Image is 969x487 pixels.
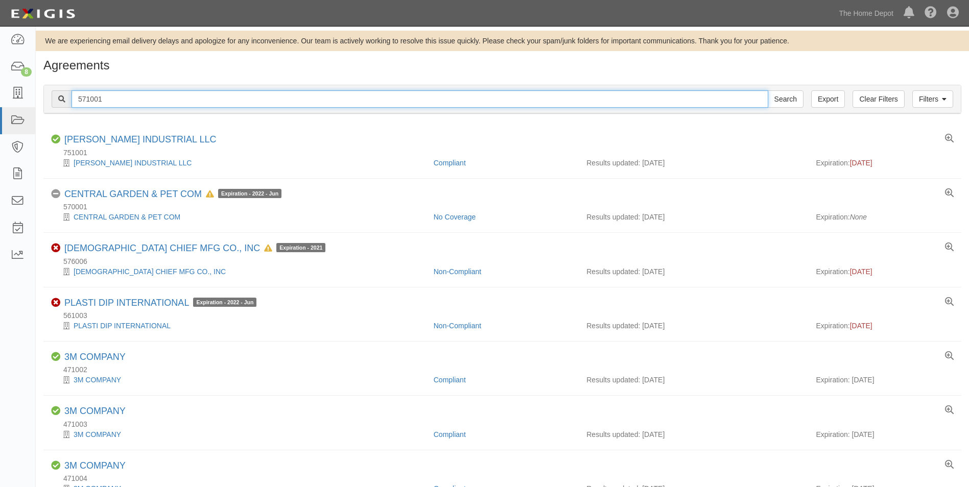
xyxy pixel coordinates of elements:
a: [PERSON_NAME] INDUSTRIAL LLC [64,134,216,144]
a: View results summary [945,406,954,415]
i: Non-Compliant [51,298,60,307]
div: 570001 [51,202,961,212]
a: [DEMOGRAPHIC_DATA] CHIEF MFG CO., INC [64,243,260,253]
img: logo-5460c22ac91f19d4615b14bd174203de0afe785f0fc80cf4dbbc73dc1793850b.png [8,5,78,23]
div: SIOUX CHIEF MFG CO., INC [64,243,325,254]
i: Compliant [51,406,60,416]
div: 3M COMPANY [64,406,126,417]
div: 3M COMPANY [51,375,426,385]
h1: Agreements [43,59,961,72]
a: 3M COMPANY [64,352,126,362]
a: Non-Compliant [434,267,481,276]
div: 471003 [51,419,961,429]
div: Results updated: [DATE] [586,429,800,440]
a: View results summary [945,243,954,252]
div: Results updated: [DATE] [586,321,800,331]
div: 751001 [51,148,961,158]
a: View results summary [945,298,954,307]
input: Search [768,90,803,108]
i: Compliant [51,461,60,470]
a: 3M COMPANY [74,430,121,439]
div: 471004 [51,473,961,483]
div: 3M COMPANY [51,429,426,440]
span: [DATE] [850,267,872,276]
i: Compliant [51,135,60,144]
a: PLASTI DIP INTERNATIONAL [64,298,189,308]
a: Clear Filters [853,90,904,108]
div: UNGER INDUSTRIAL LLC [64,134,216,145]
a: [PERSON_NAME] INDUSTRIAL LLC [74,159,192,167]
i: Help Center - Complianz [925,7,937,19]
div: 3M COMPANY [64,460,126,472]
div: 8 [21,67,32,77]
span: Expiration - 2022 - Jun [193,298,256,307]
div: Expiration: [816,212,953,222]
div: Expiration: [DATE] [816,375,953,385]
div: Results updated: [DATE] [586,158,800,168]
div: Results updated: [DATE] [586,212,800,222]
a: CENTRAL GARDEN & PET COM [74,213,180,221]
a: Compliant [434,430,466,439]
div: Expiration: [816,158,953,168]
div: 471002 [51,364,961,375]
div: CENTRAL GARDEN & PET COM [51,212,426,222]
div: 3M COMPANY [64,352,126,363]
a: Non-Compliant [434,322,481,330]
div: Expiration: [DATE] [816,429,953,440]
div: Expiration: [816,321,953,331]
a: View results summary [945,460,954,470]
a: [DEMOGRAPHIC_DATA] CHIEF MFG CO., INC [74,267,226,276]
div: Results updated: [DATE] [586,266,800,277]
a: View results summary [945,189,954,198]
a: Compliant [434,376,466,384]
em: None [850,213,867,221]
i: Compliant [51,352,60,361]
a: 3M COMPANY [74,376,121,384]
div: 576006 [51,256,961,266]
div: PLASTI DIP INTERNATIONAL [51,321,426,331]
a: 3M COMPANY [64,406,126,416]
a: Filters [912,90,953,108]
div: PLASTI DIP INTERNATIONAL [64,298,256,309]
a: PLASTI DIP INTERNATIONAL [74,322,171,330]
span: [DATE] [850,159,872,167]
input: Search [72,90,768,108]
div: Results updated: [DATE] [586,375,800,385]
div: CENTRAL GARDEN & PET COM [64,189,281,200]
div: Expiration: [816,266,953,277]
a: Compliant [434,159,466,167]
a: Export [811,90,845,108]
i: Non-Compliant [51,243,60,253]
i: No Coverage [51,189,60,199]
i: In Default since 07/22/2024 [264,245,272,252]
span: [DATE] [850,322,872,330]
a: 3M COMPANY [64,460,126,471]
a: No Coverage [434,213,476,221]
div: UNGER INDUSTRIAL LLC [51,158,426,168]
a: CENTRAL GARDEN & PET COM [64,189,202,199]
a: View results summary [945,134,954,143]
a: View results summary [945,352,954,361]
span: Expiration - 2021 [276,243,325,252]
a: The Home Depot [834,3,899,23]
i: In Default since 08/28/2023 [206,191,214,198]
span: Expiration - 2022 - Jun [218,189,281,198]
div: 561003 [51,310,961,321]
div: We are experiencing email delivery delays and apologize for any inconvenience. Our team is active... [36,36,969,46]
div: SIOUX CHIEF MFG CO., INC [51,266,426,277]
